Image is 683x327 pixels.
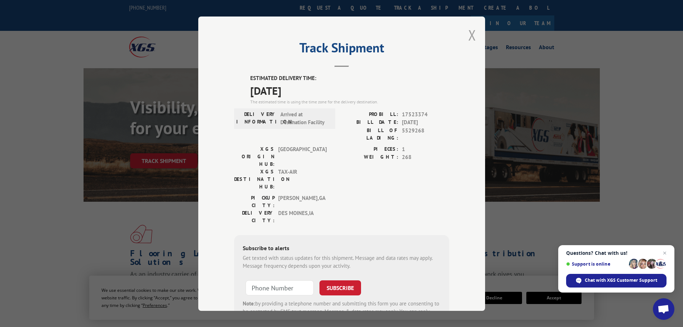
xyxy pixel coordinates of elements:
label: BILL OF LADING: [342,126,398,141]
div: The estimated time is using the time zone for the delivery destination. [250,98,449,105]
label: DELIVERY CITY: [234,209,275,224]
strong: Note: [243,300,255,307]
span: [GEOGRAPHIC_DATA] [278,145,327,168]
label: XGS DESTINATION HUB: [234,168,275,190]
div: Subscribe to alerts [243,243,441,254]
label: PICKUP CITY: [234,194,275,209]
input: Phone Number [246,280,314,295]
div: Open chat [653,298,674,320]
label: PROBILL: [342,110,398,118]
label: ESTIMATED DELIVERY TIME: [250,74,449,83]
label: DELIVERY INFORMATION: [236,110,277,126]
span: Close chat [660,249,669,257]
span: 268 [402,153,449,162]
span: Questions? Chat with us! [566,250,667,256]
div: by providing a telephone number and submitting this form you are consenting to be contacted by SM... [243,299,441,324]
button: Close modal [468,25,476,45]
label: WEIGHT: [342,153,398,162]
span: 1 [402,145,449,153]
span: [PERSON_NAME] , GA [278,194,327,209]
label: XGS ORIGIN HUB: [234,145,275,168]
span: Arrived at Destination Facility [280,110,329,126]
span: [DATE] [402,118,449,127]
span: Chat with XGS Customer Support [585,277,657,284]
div: Chat with XGS Customer Support [566,274,667,288]
button: SUBSCRIBE [319,280,361,295]
div: Get texted with status updates for this shipment. Message and data rates may apply. Message frequ... [243,254,441,270]
label: PIECES: [342,145,398,153]
h2: Track Shipment [234,43,449,56]
span: 5529268 [402,126,449,141]
span: DES MOINES , IA [278,209,327,224]
span: [DATE] [250,82,449,98]
span: Support is online [566,261,626,267]
span: 17523374 [402,110,449,118]
span: TAX-AIR [278,168,327,190]
label: BILL DATE: [342,118,398,127]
